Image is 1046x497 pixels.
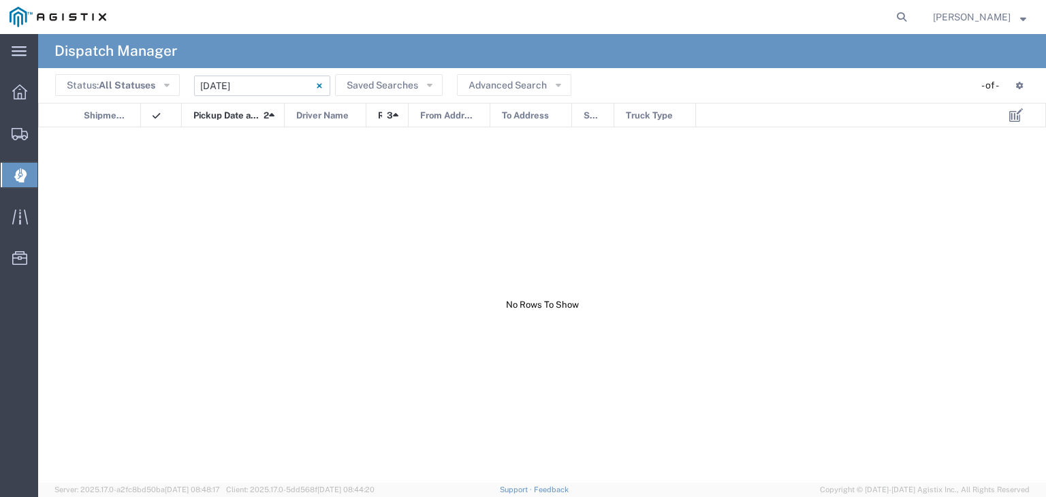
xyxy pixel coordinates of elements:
[933,10,1011,25] span: Lorretta Ayala
[420,103,475,128] span: From Address
[84,103,126,128] span: Shipment No.
[226,485,375,494] span: Client: 2025.17.0-5dd568f
[317,485,375,494] span: [DATE] 08:44:20
[500,485,534,494] a: Support
[10,7,106,27] img: logo
[54,485,220,494] span: Server: 2025.17.0-a2fc8bd50ba
[165,485,220,494] span: [DATE] 08:48:17
[264,103,269,128] span: 2
[932,9,1027,25] button: [PERSON_NAME]
[820,484,1030,496] span: Copyright © [DATE]-[DATE] Agistix Inc., All Rights Reserved
[981,78,1005,93] div: - of -
[584,103,599,128] span: Status
[54,34,177,68] h4: Dispatch Manager
[193,103,259,128] span: Pickup Date and Time
[534,485,569,494] a: Feedback
[457,74,571,96] button: Advanced Search
[502,103,549,128] span: To Address
[99,80,155,91] span: All Statuses
[387,103,393,128] span: 3
[296,103,349,128] span: Driver Name
[335,74,443,96] button: Saved Searches
[626,103,673,128] span: Truck Type
[378,103,382,128] span: Reference
[55,74,180,96] button: Status:All Statuses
